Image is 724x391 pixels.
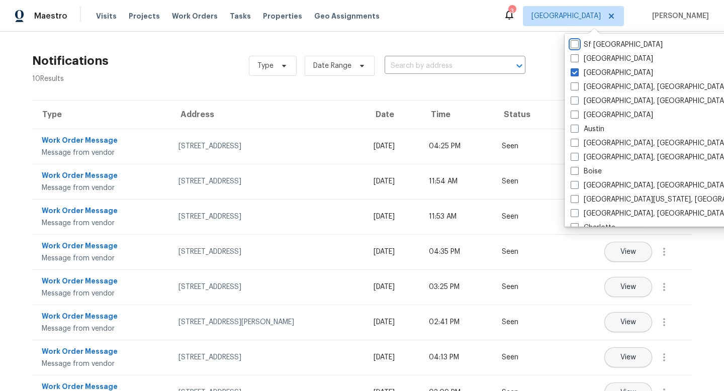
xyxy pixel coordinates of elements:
[374,247,413,257] div: [DATE]
[34,11,67,21] span: Maestro
[314,11,380,21] span: Geo Assignments
[42,148,162,158] div: Message from vendor
[571,166,602,176] label: Boise
[42,135,162,148] div: Work Order Message
[620,283,636,291] span: View
[42,241,162,253] div: Work Order Message
[429,212,486,222] div: 11:53 AM
[178,352,357,362] div: [STREET_ADDRESS]
[42,253,162,263] div: Message from vendor
[571,68,653,78] label: [GEOGRAPHIC_DATA]
[421,101,494,129] th: Time
[620,248,636,256] span: View
[502,317,540,327] div: Seen
[604,277,652,297] button: View
[571,110,653,120] label: [GEOGRAPHIC_DATA]
[508,6,515,16] div: 3
[502,282,540,292] div: Seen
[604,312,652,332] button: View
[374,352,413,362] div: [DATE]
[429,352,486,362] div: 04:13 PM
[385,58,497,74] input: Search by address
[502,352,540,362] div: Seen
[42,359,162,369] div: Message from vendor
[604,347,652,367] button: View
[571,223,615,233] label: Charlotte
[620,354,636,361] span: View
[42,276,162,288] div: Work Order Message
[604,242,652,262] button: View
[178,317,357,327] div: [STREET_ADDRESS][PERSON_NAME]
[648,11,709,21] span: [PERSON_NAME]
[429,141,486,151] div: 04:25 PM
[178,176,357,186] div: [STREET_ADDRESS]
[620,319,636,326] span: View
[178,141,357,151] div: [STREET_ADDRESS]
[178,212,357,222] div: [STREET_ADDRESS]
[313,61,351,71] span: Date Range
[32,74,109,84] div: 10 Results
[502,141,540,151] div: Seen
[42,170,162,183] div: Work Order Message
[257,61,274,71] span: Type
[42,311,162,324] div: Work Order Message
[571,54,653,64] label: [GEOGRAPHIC_DATA]
[531,11,601,21] span: [GEOGRAPHIC_DATA]
[42,346,162,359] div: Work Order Message
[512,59,526,73] button: Open
[571,40,663,50] label: Sf [GEOGRAPHIC_DATA]
[230,13,251,20] span: Tasks
[32,56,109,66] h2: Notifications
[178,247,357,257] div: [STREET_ADDRESS]
[429,176,486,186] div: 11:54 AM
[374,317,413,327] div: [DATE]
[172,11,218,21] span: Work Orders
[429,247,486,257] div: 04:35 PM
[366,101,421,129] th: Date
[571,124,604,134] label: Austin
[96,11,117,21] span: Visits
[32,101,170,129] th: Type
[494,101,548,129] th: Status
[178,282,357,292] div: [STREET_ADDRESS]
[170,101,366,129] th: Address
[374,141,413,151] div: [DATE]
[42,206,162,218] div: Work Order Message
[374,282,413,292] div: [DATE]
[42,183,162,193] div: Message from vendor
[502,247,540,257] div: Seen
[263,11,302,21] span: Properties
[548,101,692,129] th: Actions
[374,212,413,222] div: [DATE]
[42,218,162,228] div: Message from vendor
[374,176,413,186] div: [DATE]
[429,317,486,327] div: 02:41 PM
[42,324,162,334] div: Message from vendor
[129,11,160,21] span: Projects
[429,282,486,292] div: 03:25 PM
[502,212,540,222] div: Seen
[502,176,540,186] div: Seen
[42,288,162,299] div: Message from vendor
